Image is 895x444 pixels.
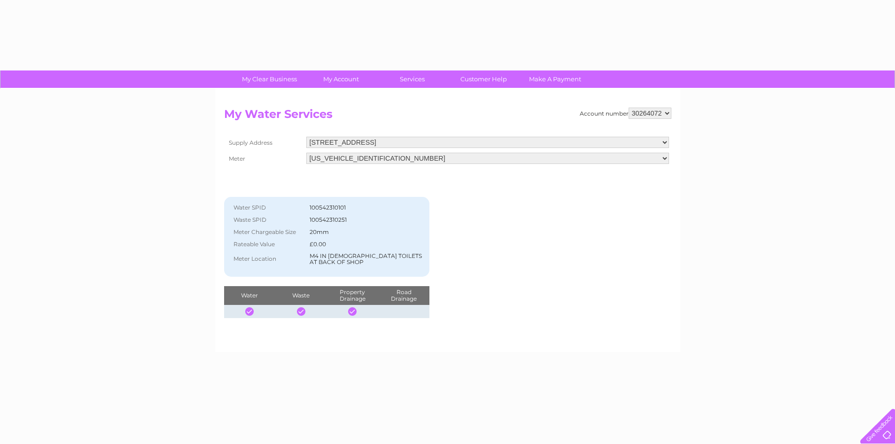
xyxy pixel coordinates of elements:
th: Property Drainage [327,286,378,305]
th: Water SPID [229,202,307,214]
h2: My Water Services [224,108,671,125]
th: Meter Location [229,250,307,268]
th: Supply Address [224,134,304,150]
a: Make A Payment [516,70,594,88]
td: 20mm [307,226,425,238]
th: Water [224,286,275,305]
th: Meter Chargeable Size [229,226,307,238]
th: Waste [275,286,327,305]
td: £0.00 [307,238,425,250]
div: Account number [580,108,671,119]
a: Customer Help [445,70,522,88]
th: Meter [224,150,304,166]
th: Waste SPID [229,214,307,226]
td: 100542310251 [307,214,425,226]
td: M4 IN [DEMOGRAPHIC_DATA] TOILETS AT BACK OF SHOP [307,250,425,268]
a: Services [374,70,451,88]
th: Road Drainage [378,286,430,305]
th: Rateable Value [229,238,307,250]
td: 100542310101 [307,202,425,214]
a: My Account [302,70,380,88]
a: My Clear Business [231,70,308,88]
